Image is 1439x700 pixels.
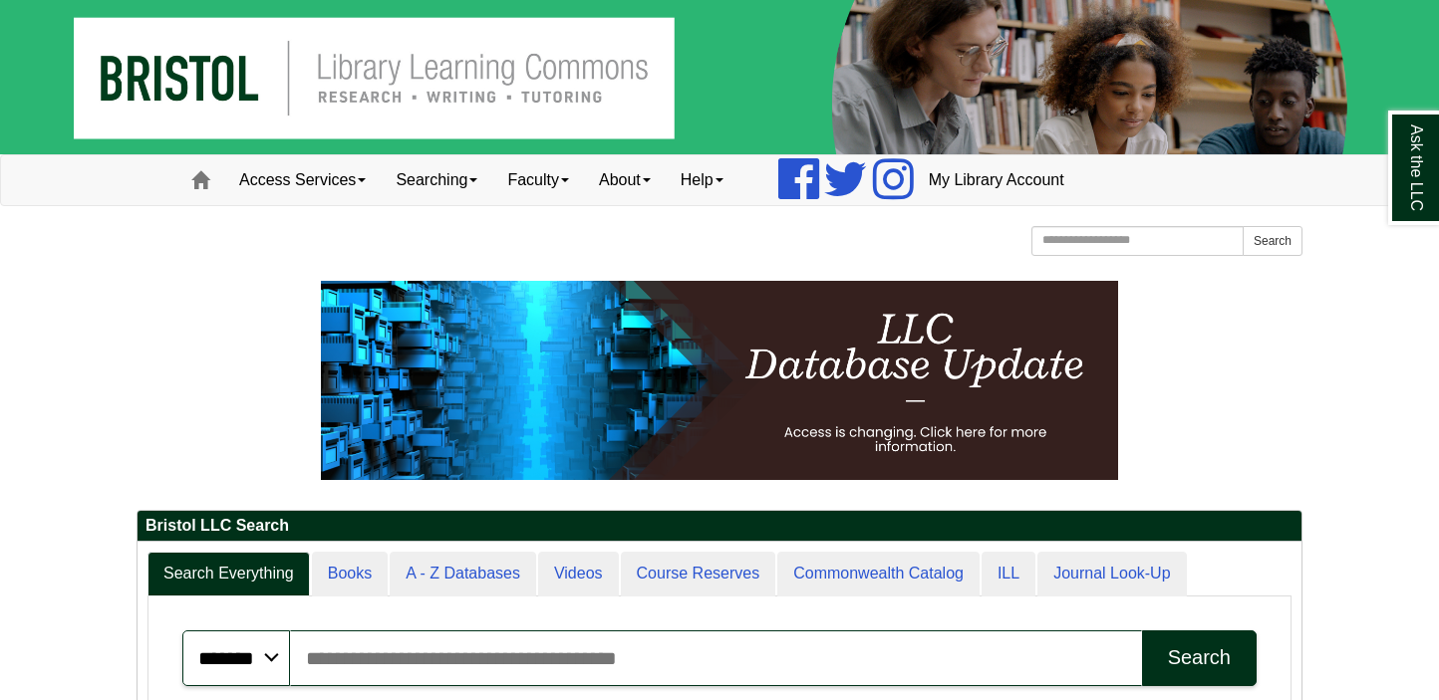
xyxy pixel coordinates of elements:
a: Course Reserves [621,552,776,596]
a: Help [666,155,738,205]
h2: Bristol LLC Search [138,511,1301,542]
div: Search [1168,646,1231,669]
a: Commonwealth Catalog [777,552,980,596]
button: Search [1142,630,1257,686]
a: Search Everything [147,552,310,596]
a: Access Services [224,155,381,205]
a: My Library Account [914,155,1079,205]
a: Videos [538,552,619,596]
button: Search [1243,226,1302,256]
a: Searching [381,155,492,205]
a: Faculty [492,155,584,205]
a: ILL [982,552,1035,596]
a: Books [312,552,388,596]
a: Journal Look-Up [1037,552,1186,596]
img: HTML tutorial [321,281,1118,480]
a: A - Z Databases [390,552,536,596]
a: About [584,155,666,205]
